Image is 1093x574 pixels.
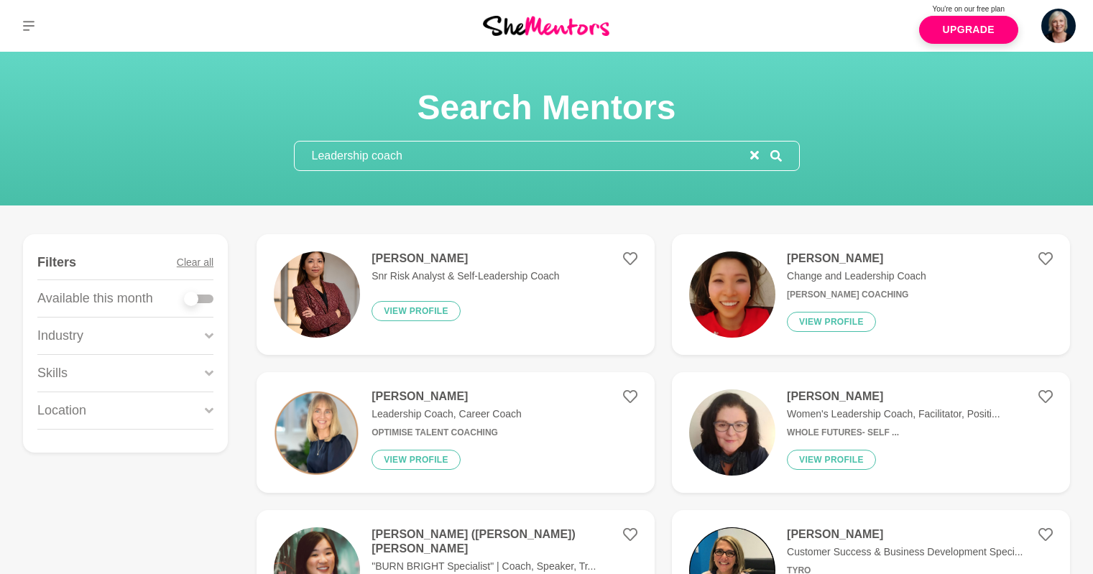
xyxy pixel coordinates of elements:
[919,16,1018,44] a: Upgrade
[787,389,1000,404] h4: [PERSON_NAME]
[689,251,775,338] img: 18c25d3d82725d2fe97947ff9add4fc12f85a524-1183x1183.png
[372,251,559,266] h4: [PERSON_NAME]
[787,450,876,470] button: View profile
[672,234,1070,355] a: [PERSON_NAME]Change and Leadership Coach[PERSON_NAME] CoachingView profile
[294,86,800,129] h1: Search Mentors
[295,142,750,170] input: Search mentors
[37,254,76,271] h4: Filters
[257,234,655,355] a: [PERSON_NAME]Snr Risk Analyst & Self-Leadership CoachView profile
[37,401,86,420] p: Location
[483,16,609,35] img: She Mentors Logo
[372,389,522,404] h4: [PERSON_NAME]
[372,527,637,556] h4: [PERSON_NAME] ([PERSON_NAME]) [PERSON_NAME]
[787,427,1000,438] h6: Whole Futures- Self ...
[37,326,83,346] p: Industry
[372,559,637,574] p: "BURN BRIGHT Specialist" | Coach, Speaker, Tr...
[372,427,522,438] h6: Optimise Talent Coaching
[257,372,655,493] a: [PERSON_NAME]Leadership Coach, Career CoachOptimise Talent CoachingView profile
[372,301,461,321] button: View profile
[274,251,360,338] img: 774805d3192556c3b0b69e5ddd4a390acf571c7b-1500x2000.jpg
[1041,9,1076,43] img: Kelly Holcroft
[372,269,559,284] p: Snr Risk Analyst & Self-Leadership Coach
[787,269,926,284] p: Change and Leadership Coach
[787,251,926,266] h4: [PERSON_NAME]
[37,364,68,383] p: Skills
[787,290,926,300] h6: [PERSON_NAME] Coaching
[787,527,1023,542] h4: [PERSON_NAME]
[274,389,360,476] img: 81ae63a0c9df8fbd3a67eb4428b23410b4d10a04-1080x1080.png
[372,450,461,470] button: View profile
[787,312,876,332] button: View profile
[787,545,1023,560] p: Customer Success & Business Development Speci...
[919,4,1018,14] p: You're on our free plan
[37,289,153,308] p: Available this month
[787,407,1000,422] p: Women's Leadership Coach, Facilitator, Positi...
[689,389,775,476] img: 5aeb252bf5a40be742549a1bb63f1101c2365f2e-280x373.jpg
[177,246,213,279] button: Clear all
[372,407,522,422] p: Leadership Coach, Career Coach
[672,372,1070,493] a: [PERSON_NAME]Women's Leadership Coach, Facilitator, Positi...Whole Futures- Self ...View profile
